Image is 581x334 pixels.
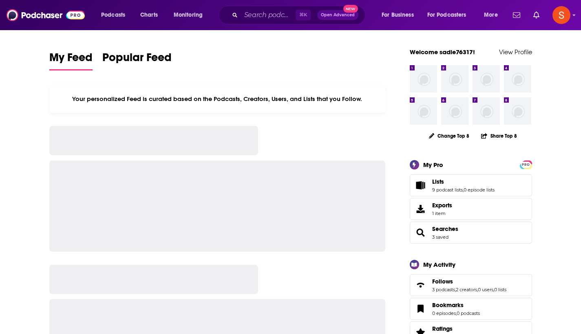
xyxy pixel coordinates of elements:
[499,48,532,56] a: View Profile
[102,51,172,69] span: Popular Feed
[422,9,478,22] button: open menu
[7,7,85,23] img: Podchaser - Follow, Share and Rate Podcasts
[504,97,531,125] img: missing-image.png
[49,51,93,70] a: My Feed
[410,274,532,296] span: Follows
[478,287,493,292] a: 0 users
[424,131,475,141] button: Change Top 8
[226,6,373,24] div: Search podcasts, credits, & more...
[432,301,480,309] a: Bookmarks
[410,97,437,125] img: missing-image.png
[382,9,414,21] span: For Business
[432,325,480,332] a: Ratings
[423,261,455,268] div: My Activity
[410,298,532,320] span: Bookmarks
[432,301,464,309] span: Bookmarks
[504,65,531,92] img: missing-image.png
[168,9,213,22] button: open menu
[140,9,158,21] span: Charts
[135,9,163,22] a: Charts
[95,9,136,22] button: open menu
[410,222,532,244] span: Searches
[464,187,495,193] a: 0 episode lists
[432,187,463,193] a: 9 podcast lists
[432,178,495,185] a: Lists
[410,198,532,220] a: Exports
[101,9,125,21] span: Podcasts
[413,303,429,314] a: Bookmarks
[423,161,443,169] div: My Pro
[432,225,458,233] a: Searches
[174,9,203,21] span: Monitoring
[427,9,466,21] span: For Podcasters
[410,174,532,196] span: Lists
[463,187,464,193] span: ,
[376,9,424,22] button: open menu
[510,8,524,22] a: Show notifications dropdown
[473,97,500,125] img: missing-image.png
[317,10,358,20] button: Open AdvancedNew
[413,279,429,291] a: Follows
[413,203,429,215] span: Exports
[432,325,453,332] span: Ratings
[343,5,358,13] span: New
[432,278,453,285] span: Follows
[432,310,456,316] a: 0 episodes
[521,162,531,168] span: PRO
[455,287,456,292] span: ,
[432,211,452,216] span: 1 item
[456,287,477,292] a: 2 creators
[410,48,475,56] a: Welcome sadie76317!
[494,287,506,292] a: 0 lists
[432,202,452,209] span: Exports
[552,6,570,24] img: User Profile
[102,51,172,70] a: Popular Feed
[413,180,429,191] a: Lists
[441,65,468,92] img: missing-image.png
[552,6,570,24] span: Logged in as sadie76317
[441,97,468,125] img: missing-image.png
[49,85,386,113] div: Your personalized Feed is curated based on the Podcasts, Creators, Users, and Lists that you Follow.
[552,6,570,24] button: Show profile menu
[49,51,93,69] span: My Feed
[473,65,500,92] img: missing-image.png
[432,234,448,240] a: 3 saved
[241,9,296,22] input: Search podcasts, credits, & more...
[484,9,498,21] span: More
[410,65,437,92] img: missing-image.png
[457,310,480,316] a: 0 podcasts
[477,287,478,292] span: ,
[493,287,494,292] span: ,
[481,128,517,144] button: Share Top 8
[530,8,543,22] a: Show notifications dropdown
[432,278,506,285] a: Follows
[521,161,531,167] a: PRO
[432,178,444,185] span: Lists
[478,9,508,22] button: open menu
[321,13,355,17] span: Open Advanced
[296,10,311,20] span: ⌘ K
[413,227,429,238] a: Searches
[432,287,455,292] a: 3 podcasts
